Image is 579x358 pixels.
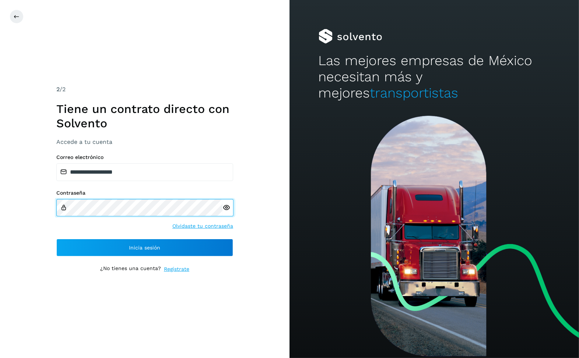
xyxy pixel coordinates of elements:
div: /2 [56,85,233,94]
p: ¿No tienes una cuenta? [100,265,161,273]
span: transportistas [370,85,459,101]
a: Olvidaste tu contraseña [172,222,233,230]
h1: Tiene un contrato directo con Solvento [56,102,233,130]
a: Regístrate [164,265,189,273]
label: Correo electrónico [56,154,233,160]
span: 2 [56,86,60,93]
button: Inicia sesión [56,239,233,256]
h2: Las mejores empresas de México necesitan más y mejores [319,53,550,102]
span: Inicia sesión [129,245,161,250]
label: Contraseña [56,190,233,196]
h3: Accede a tu cuenta [56,138,233,145]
